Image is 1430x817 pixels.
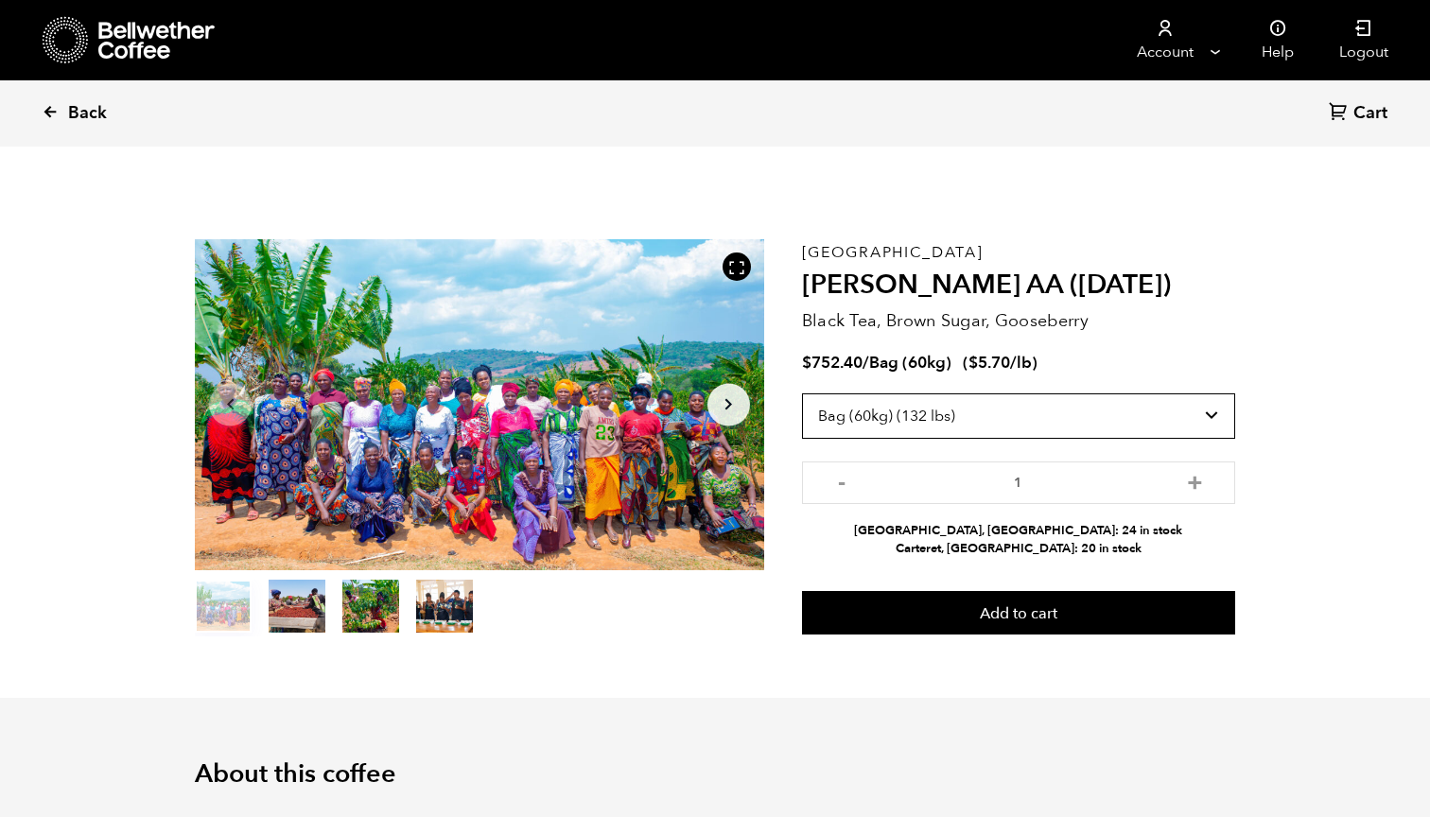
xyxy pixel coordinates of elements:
[802,591,1235,634] button: Add to cart
[195,759,1235,790] h2: About this coffee
[802,352,811,374] span: $
[1010,352,1032,374] span: /lb
[1183,471,1207,490] button: +
[869,352,951,374] span: Bag (60kg)
[802,352,863,374] bdi: 752.40
[802,540,1235,558] li: Carteret, [GEOGRAPHIC_DATA]: 20 in stock
[802,269,1235,302] h2: [PERSON_NAME] AA ([DATE])
[1329,101,1392,127] a: Cart
[68,102,107,125] span: Back
[802,522,1235,540] li: [GEOGRAPHIC_DATA], [GEOGRAPHIC_DATA]: 24 in stock
[968,352,978,374] span: $
[963,352,1038,374] span: ( )
[863,352,869,374] span: /
[1353,102,1387,125] span: Cart
[830,471,854,490] button: -
[968,352,1010,374] bdi: 5.70
[802,308,1235,334] p: Black Tea, Brown Sugar, Gooseberry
